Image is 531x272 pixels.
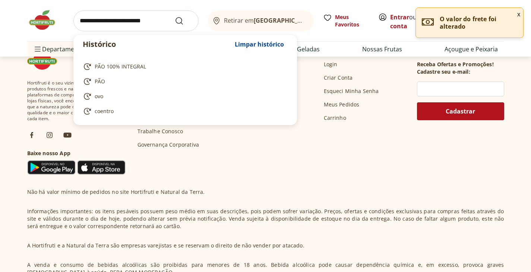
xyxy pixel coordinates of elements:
[63,131,72,140] img: ytb
[83,92,285,101] a: ovo
[324,114,346,122] a: Carrinho
[362,45,402,54] a: Nossas Frutas
[27,160,76,175] img: Google Play Icon
[95,108,114,115] span: coentro
[446,108,475,114] span: Cadastrar
[27,150,126,157] h3: Baixe nosso App
[324,61,338,68] a: Login
[390,13,409,21] a: Entrar
[324,87,379,95] a: Esqueci Minha Senha
[417,61,494,68] h3: Receba Ofertas e Promoções!
[95,78,105,85] span: PÃO
[27,131,36,140] img: fb
[83,107,285,116] a: coentro
[27,188,205,196] p: Não há valor mínimo de pedidos no site Hortifruti e Natural da Terra.
[324,74,353,81] a: Criar Conta
[27,47,64,70] img: Hortifruti
[33,40,87,58] span: Departamentos
[95,93,103,100] span: ovo
[417,68,470,76] h3: Cadastre seu e-mail:
[335,13,369,28] span: Meus Favoritos
[83,77,285,86] a: PÃO
[254,16,379,25] b: [GEOGRAPHIC_DATA]/[GEOGRAPHIC_DATA]
[390,13,423,31] span: ou
[514,8,523,20] button: Fechar notificação
[417,102,504,120] button: Cadastrar
[73,10,199,31] input: search
[208,10,314,31] button: Retirar em[GEOGRAPHIC_DATA]/[GEOGRAPHIC_DATA]
[323,13,369,28] a: Meus Favoritos
[324,101,360,108] a: Meus Pedidos
[95,63,146,70] span: PÃO 100% INTEGRAL
[27,242,304,249] p: A Hortifruti e a Natural da Terra são empresas varejistas e se reservam o direito de não vender p...
[138,128,183,135] a: Trabalhe Conosco
[231,35,288,53] button: Limpar histórico
[27,9,64,31] img: Hortifruti
[27,80,126,122] span: Hortifruti é o seu vizinho especialista em produtos frescos e naturais. Nas nossas plataformas de...
[390,13,431,30] a: Criar conta
[235,41,284,47] span: Limpar histórico
[33,40,42,58] button: Menu
[27,208,504,230] p: Informações importantes: os itens pesáveis possuem peso médio em suas descrições, pois podem sofr...
[445,45,498,54] a: Açougue e Peixaria
[83,62,285,71] a: PÃO 100% INTEGRAL
[45,131,54,140] img: ig
[77,160,126,175] img: App Store Icon
[440,15,517,30] p: O valor do frete foi alterado
[175,16,193,25] button: Submit Search
[224,17,306,24] span: Retirar em
[83,39,231,49] p: Histórico
[138,141,199,148] a: Governança Corporativa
